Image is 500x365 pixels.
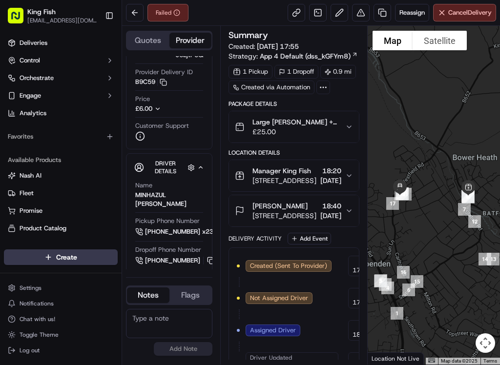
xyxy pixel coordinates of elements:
div: 17 [382,193,403,214]
button: Promise [4,203,118,219]
span: Klarizel Pensader [30,178,81,185]
span: Dropoff Phone Number [135,245,201,254]
img: Klarizel Pensader [10,168,25,184]
span: [EMAIL_ADDRESS][DOMAIN_NAME] [27,17,97,24]
a: Created via Automation [229,81,314,94]
span: Created: [229,41,299,51]
span: Engage [20,91,41,100]
div: Package Details [229,100,359,108]
button: Map camera controls [476,333,495,353]
span: [DATE] [320,211,341,221]
a: [PHONE_NUMBER] [135,255,216,266]
a: Deliveries [4,35,118,51]
img: 1736555255976-a54dd68f-1ca7-489b-9aae-adbdc363a1c4 [20,152,27,160]
div: 💻 [83,219,90,227]
div: Past conversations [10,127,65,135]
span: 18:40 [320,201,341,211]
div: 3 [370,271,391,291]
div: Location Not Live [368,352,424,365]
button: [PHONE_NUMBER] x23679636 [135,226,253,237]
button: Notes [127,287,169,303]
button: Log out [4,344,118,357]
span: Fleet [20,189,34,198]
button: King Fish [27,7,56,17]
span: Large [PERSON_NAME] + Small cod + Medium Chips + 2xMushy Peas [252,117,337,127]
button: Nash AI [4,168,118,183]
a: 💻API Documentation [79,214,161,232]
img: 1738778727109-b901c2ba-d612-49f7-a14d-d897ce62d23f [21,93,38,111]
div: 0.9 mi [320,65,356,79]
span: [STREET_ADDRESS] [252,211,316,221]
span: Pickup Phone Number [135,217,200,225]
span: Driver Updated [250,354,292,362]
span: Reassign [399,8,425,17]
div: 20 [392,183,413,204]
div: Location Details [229,149,359,157]
span: 17:55 BST [353,266,383,275]
div: Available Products [4,152,118,168]
a: 📗Knowledge Base [6,214,79,232]
span: [PERSON_NAME] [252,201,308,211]
span: Cancel Delivery [448,8,492,17]
span: Created (Sent To Provider) [250,262,327,270]
span: Map data ©2025 [441,358,478,364]
span: Customer Support [135,122,189,130]
div: 4 [377,278,398,298]
a: Open this area in Google Maps (opens a new window) [370,352,402,365]
button: Toggle Theme [4,328,118,342]
span: Chat with us! [20,315,55,323]
span: £25.00 [252,127,337,137]
div: Start new chat [44,93,160,103]
div: 21 [395,184,416,204]
button: Show satellite imagery [413,31,467,50]
span: Orchestrate [20,74,54,82]
a: Powered byPylon [69,242,118,249]
button: Product Catalog [4,221,118,236]
span: Name [135,181,152,190]
div: 📗 [10,219,18,227]
button: Reassign [395,4,429,21]
div: 6 [398,280,419,300]
span: Create [56,252,77,262]
span: Toggle Theme [20,331,59,339]
h3: Summary [229,31,268,40]
div: Failed [147,4,188,21]
button: King Fish[EMAIL_ADDRESS][DOMAIN_NAME] [4,4,101,27]
img: 1736555255976-a54dd68f-1ca7-489b-9aae-adbdc363a1c4 [20,178,27,186]
div: Favorites [4,129,118,144]
div: We're available if you need us! [44,103,134,111]
button: Quotes [127,33,169,48]
span: API Documentation [92,218,157,228]
div: Strategy: [229,51,358,61]
button: Settings [4,281,118,295]
button: Manager King Fish[STREET_ADDRESS]18:20[DATE] [229,160,359,191]
span: Manager King Fish [252,166,311,176]
button: See all [151,125,178,137]
div: 15 [407,271,427,292]
button: Control [4,53,118,68]
span: £6.00 [135,104,152,113]
div: 5 [371,270,391,291]
button: Large [PERSON_NAME] + Small cod + Medium Chips + 2xMushy Peas£25.00 [229,111,359,142]
button: [PERSON_NAME][STREET_ADDRESS]18:40[DATE] [229,195,359,226]
img: Nash [10,10,29,29]
span: Control [20,56,40,65]
span: [PHONE_NUMBER] [145,256,200,265]
span: Knowledge Base [20,218,75,228]
button: B9C59 [135,78,167,86]
span: Not Assigned Driver [250,294,308,303]
span: App 4 Default (dss_kGFYm8) [260,51,351,61]
span: Driver Details [155,160,176,175]
span: [PERSON_NAME] [30,151,79,159]
span: Notifications [20,300,54,307]
button: Add Event [288,233,331,244]
button: CancelDelivery [433,4,496,21]
input: Got a question? Start typing here... [25,63,176,73]
button: Keyboard shortcuts [428,358,435,363]
span: Log out [20,346,40,354]
span: Nash AI [20,171,42,180]
span: [DATE] [86,151,106,159]
a: Analytics [4,105,118,121]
